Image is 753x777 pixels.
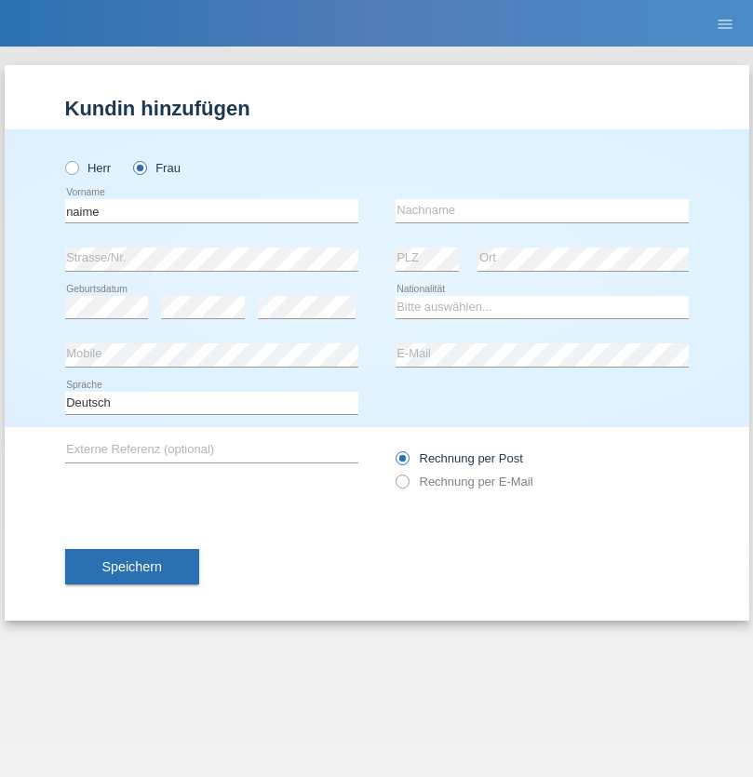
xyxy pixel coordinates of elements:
span: Speichern [102,559,162,574]
button: Speichern [65,549,199,584]
i: menu [716,15,734,33]
a: menu [706,18,744,29]
label: Rechnung per E-Mail [396,475,533,489]
input: Rechnung per Post [396,451,408,475]
label: Frau [133,161,181,175]
h1: Kundin hinzufügen [65,97,689,120]
label: Rechnung per Post [396,451,523,465]
label: Herr [65,161,112,175]
input: Herr [65,161,77,173]
input: Frau [133,161,145,173]
input: Rechnung per E-Mail [396,475,408,498]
